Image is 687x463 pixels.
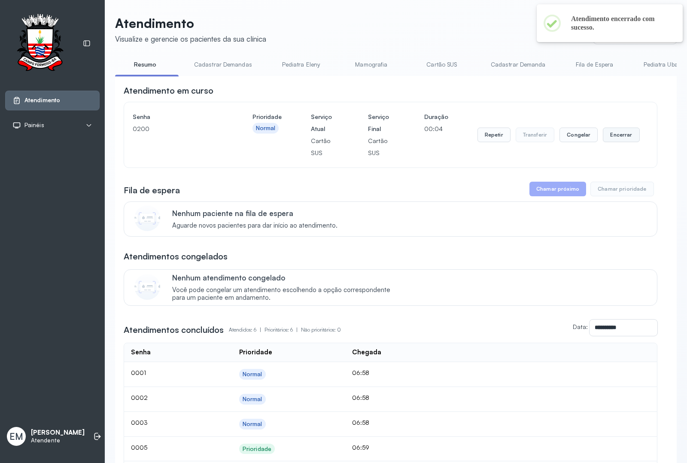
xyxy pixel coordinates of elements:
span: 0005 [131,444,147,451]
p: Não prioritários: 0 [301,324,341,336]
a: Atendimento [12,96,92,105]
a: Resumo [115,58,175,72]
h4: Senha [133,111,223,123]
button: Encerrar [603,128,639,142]
span: Você pode congelar um atendimento escolhendo a opção correspondente para um paciente em andamento. [172,286,399,302]
img: Imagem de CalloutCard [134,205,160,231]
div: Visualize e gerencie os pacientes da sua clínica [115,34,266,43]
h4: Duração [424,111,448,123]
p: Nenhum paciente na fila de espera [172,209,337,218]
p: 0200 [133,123,223,135]
div: Normal [243,420,262,428]
span: 0001 [131,369,146,376]
button: Repetir [477,128,511,142]
button: Transferir [516,128,555,142]
div: Normal [256,125,276,132]
p: 00:04 [424,123,448,135]
h4: Prioridade [252,111,282,123]
h2: Atendimento encerrado com sucesso. [571,15,669,32]
h3: Atendimentos congelados [124,250,228,262]
img: Logotipo do estabelecimento [9,14,71,73]
div: Senha [131,348,151,356]
label: Data: [573,323,588,330]
button: Chamar próximo [529,182,586,196]
button: Congelar [559,128,598,142]
a: Cadastrar Demanda [482,58,554,72]
a: Cadastrar Demandas [185,58,261,72]
p: Cartão SUS [311,135,339,159]
a: Fila de Espera [565,58,625,72]
p: Cartão SUS [368,135,395,159]
p: Nenhum atendimento congelado [172,273,399,282]
button: Chamar prioridade [590,182,654,196]
div: Prioridade [239,348,272,356]
a: Mamografia [341,58,401,72]
p: Atendidos: 6 [229,324,264,336]
h4: Serviço Final [368,111,395,135]
span: 0002 [131,394,148,401]
h3: Fila de espera [124,184,180,196]
div: Normal [243,371,262,378]
p: Atendimento [115,15,266,31]
span: 06:59 [352,444,369,451]
span: Atendimento [24,97,60,104]
h3: Atendimentos concluídos [124,324,224,336]
span: | [260,326,261,333]
span: | [296,326,298,333]
span: Aguarde novos pacientes para dar início ao atendimento. [172,222,337,230]
div: Prioridade [243,445,271,453]
img: Imagem de CalloutCard [134,274,160,300]
p: Atendente [31,437,85,444]
p: [PERSON_NAME] [31,429,85,437]
span: 06:58 [352,419,369,426]
div: Normal [243,396,262,403]
h4: Serviço Atual [311,111,339,135]
h3: Atendimento em curso [124,85,213,97]
a: Cartão SUS [412,58,472,72]
span: 06:58 [352,369,369,376]
span: 0003 [131,419,148,426]
div: Chegada [352,348,381,356]
span: Painéis [24,122,44,129]
p: Prioritários: 6 [264,324,301,336]
span: 06:58 [352,394,369,401]
a: Pediatra Eleny [271,58,331,72]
